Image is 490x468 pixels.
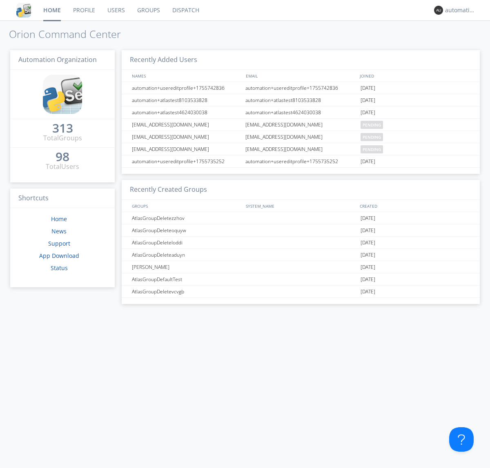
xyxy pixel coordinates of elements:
[18,55,97,64] span: Automation Organization
[130,286,243,297] div: AtlasGroupDeletevcvgb
[122,261,480,273] a: [PERSON_NAME][DATE]
[130,224,243,236] div: AtlasGroupDeleteoquyw
[361,224,375,237] span: [DATE]
[56,153,69,161] div: 98
[130,200,242,212] div: GROUPS
[243,155,359,167] div: automation+usereditprofile+1755735252
[122,273,480,286] a: AtlasGroupDefaultTest[DATE]
[43,75,82,114] img: cddb5a64eb264b2086981ab96f4c1ba7
[51,264,68,272] a: Status
[361,121,383,129] span: pending
[43,133,82,143] div: Total Groups
[51,215,67,223] a: Home
[52,124,73,132] div: 313
[361,94,375,106] span: [DATE]
[130,94,243,106] div: automation+atlastest8103533828
[122,155,480,168] a: automation+usereditprofile+1755735252automation+usereditprofile+1755735252[DATE]
[243,82,359,94] div: automation+usereditprofile+1755742836
[358,70,472,82] div: JOINED
[244,70,358,82] div: EMAIL
[122,119,480,131] a: [EMAIL_ADDRESS][DOMAIN_NAME][EMAIL_ADDRESS][DOMAIN_NAME]pending
[130,237,243,248] div: AtlasGroupDeleteloddi
[130,155,243,167] div: automation+usereditprofile+1755735252
[130,131,243,143] div: [EMAIL_ADDRESS][DOMAIN_NAME]
[10,189,115,208] h3: Shortcuts
[243,119,359,131] div: [EMAIL_ADDRESS][DOMAIN_NAME]
[130,119,243,131] div: [EMAIL_ADDRESS][DOMAIN_NAME]
[122,94,480,106] a: automation+atlastest8103533828automation+atlastest8103533828[DATE]
[122,180,480,200] h3: Recently Created Groups
[56,153,69,162] a: 98
[243,94,359,106] div: automation+atlastest8103533828
[130,143,243,155] div: [EMAIL_ADDRESS][DOMAIN_NAME]
[361,82,375,94] span: [DATE]
[445,6,476,14] div: automation+atlas0022
[130,212,243,224] div: AtlasGroupDeletezzhov
[122,224,480,237] a: AtlasGroupDeleteoquyw[DATE]
[449,427,474,452] iframe: Toggle Customer Support
[52,124,73,133] a: 313
[243,143,359,155] div: [EMAIL_ADDRESS][DOMAIN_NAME]
[16,3,31,18] img: cddb5a64eb264b2086981ab96f4c1ba7
[122,50,480,70] h3: Recently Added Users
[122,249,480,261] a: AtlasGroupDeleteaduyn[DATE]
[361,212,375,224] span: [DATE]
[243,131,359,143] div: [EMAIL_ADDRESS][DOMAIN_NAME]
[122,82,480,94] a: automation+usereditprofile+1755742836automation+usereditprofile+1755742836[DATE]
[130,273,243,285] div: AtlasGroupDefaultTest
[361,106,375,119] span: [DATE]
[243,106,359,118] div: automation+atlastest4624030038
[122,143,480,155] a: [EMAIL_ADDRESS][DOMAIN_NAME][EMAIL_ADDRESS][DOMAIN_NAME]pending
[122,106,480,119] a: automation+atlastest4624030038automation+atlastest4624030038[DATE]
[361,237,375,249] span: [DATE]
[122,237,480,249] a: AtlasGroupDeleteloddi[DATE]
[361,145,383,153] span: pending
[244,200,358,212] div: SYSTEM_NAME
[361,249,375,261] span: [DATE]
[361,261,375,273] span: [DATE]
[361,273,375,286] span: [DATE]
[51,227,67,235] a: News
[48,240,70,247] a: Support
[46,162,79,171] div: Total Users
[361,155,375,168] span: [DATE]
[130,249,243,261] div: AtlasGroupDeleteaduyn
[130,70,242,82] div: NAMES
[361,286,375,298] span: [DATE]
[358,200,472,212] div: CREATED
[130,261,243,273] div: [PERSON_NAME]
[122,286,480,298] a: AtlasGroupDeletevcvgb[DATE]
[130,106,243,118] div: automation+atlastest4624030038
[130,82,243,94] div: automation+usereditprofile+1755742836
[122,131,480,143] a: [EMAIL_ADDRESS][DOMAIN_NAME][EMAIL_ADDRESS][DOMAIN_NAME]pending
[122,212,480,224] a: AtlasGroupDeletezzhov[DATE]
[361,133,383,141] span: pending
[434,6,443,15] img: 373638.png
[39,252,79,260] a: App Download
